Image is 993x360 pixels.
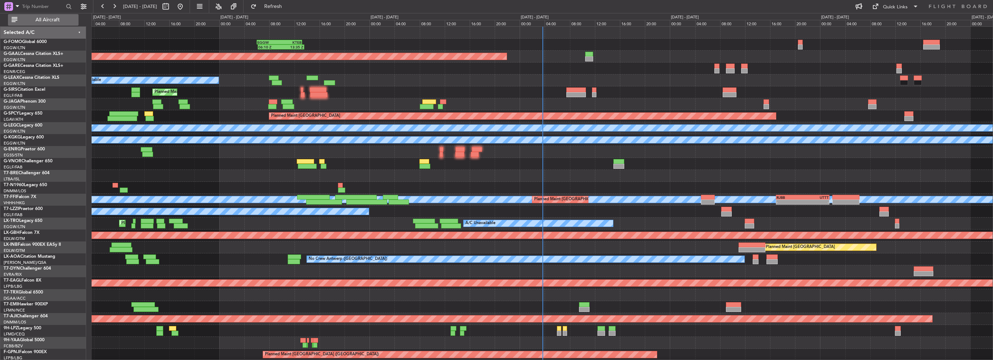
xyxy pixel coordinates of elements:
a: T7-EMIHawker 900XP [4,302,48,307]
span: T7-N1960 [4,183,24,187]
span: G-VNOR [4,159,21,163]
a: G-LEGCLegacy 600 [4,123,42,128]
a: DNMM/LOS [4,320,26,325]
a: EGGW/LTN [4,224,25,230]
a: T7-FFIFalcon 7X [4,195,36,199]
input: Trip Number [22,1,64,12]
a: EGLF/FAB [4,212,22,218]
a: EGGW/LTN [4,57,25,63]
div: 16:00 [470,20,495,26]
a: F-GPNJFalcon 900EX [4,350,47,354]
div: [DATE] - [DATE] [821,14,849,21]
div: 08:00 [570,20,595,26]
div: 12:00 [445,20,470,26]
span: T7-EAGL [4,278,21,283]
span: LX-GBH [4,231,20,235]
span: T7-LZZI [4,207,18,211]
span: T7-BRE [4,171,18,175]
a: 9H-LPZLegacy 500 [4,326,41,330]
span: G-JAGA [4,99,20,104]
div: 04:00 [545,20,570,26]
div: 12:00 [295,20,320,26]
div: - [803,200,829,204]
a: G-SIRSCitation Excel [4,87,45,92]
div: 00:00 [820,20,845,26]
a: EGGW/LTN [4,105,25,110]
span: T7-EMI [4,302,18,307]
div: 00:00 [219,20,244,26]
a: LFPB/LBG [4,284,22,289]
div: 12:00 [595,20,620,26]
span: G-LEGC [4,123,19,128]
div: Quick Links [883,4,908,11]
a: EGLF/FAB [4,93,22,98]
a: 9H-YAAGlobal 5000 [4,338,45,342]
div: KTEB [279,40,301,44]
span: LX-TRO [4,219,19,223]
div: 00:00 [670,20,695,26]
div: Planned Maint [GEOGRAPHIC_DATA] [766,242,835,253]
div: 04:00 [244,20,269,26]
div: 00:00 [369,20,394,26]
a: T7-BREChallenger 604 [4,171,50,175]
a: G-KGKGLegacy 600 [4,135,44,140]
div: 16:00 [920,20,945,26]
div: 04:00 [94,20,119,26]
div: 20:00 [495,20,520,26]
div: 06:10 Z [258,45,281,49]
div: 12:00 [144,20,169,26]
button: Quick Links [869,1,922,12]
a: EGNR/CEG [4,69,25,74]
a: T7-EAGLFalcon 8X [4,278,41,283]
span: All Aircraft [19,17,76,22]
div: 20:00 [194,20,219,26]
div: - [777,200,803,204]
div: 08:00 [119,20,144,26]
span: [DATE] - [DATE] [123,3,157,10]
div: EGGW [257,40,279,44]
div: Planned Maint [GEOGRAPHIC_DATA] [271,111,340,121]
div: 20:00 [795,20,820,26]
a: EGGW/LTN [4,81,25,86]
a: DNMM/LOS [4,188,26,194]
a: EDLW/DTM [4,236,25,241]
div: 04:00 [394,20,419,26]
div: UTTT [803,195,829,200]
span: G-FOMO [4,40,22,44]
a: G-LEAXCessna Citation XLS [4,76,59,80]
a: [PERSON_NAME]/QSA [4,260,46,265]
a: G-FOMOGlobal 6000 [4,40,47,44]
div: A/C Unavailable [465,218,495,229]
a: LX-INBFalcon 900EX EASy II [4,243,61,247]
a: G-ENRGPraetor 600 [4,147,45,151]
div: 08:00 [870,20,895,26]
span: 9H-YAA [4,338,20,342]
a: EGGW/LTN [4,45,25,51]
div: 16:00 [320,20,345,26]
a: T7-DYNChallenger 604 [4,266,51,271]
a: G-SPCYLegacy 650 [4,111,42,116]
div: Planned Maint [GEOGRAPHIC_DATA] ([GEOGRAPHIC_DATA]) [265,349,379,360]
div: Planned Maint [GEOGRAPHIC_DATA] ([GEOGRAPHIC_DATA]) [534,194,648,205]
div: 16:00 [620,20,645,26]
div: 16:00 [770,20,795,26]
a: LX-AOACitation Mustang [4,254,55,259]
div: 12:00 [895,20,920,26]
div: 20:00 [645,20,670,26]
a: T7-TRXGlobal 6500 [4,290,43,295]
div: 12:00 [745,20,770,26]
a: T7-LZZIPraetor 600 [4,207,43,211]
a: DGAA/ACC [4,296,26,301]
span: G-LEAX [4,76,19,80]
div: 08:00 [720,20,745,26]
a: G-GARECessna Citation XLS+ [4,64,63,68]
a: LFMN/NCE [4,308,25,313]
a: EGSS/STN [4,153,23,158]
span: Refresh [258,4,288,9]
div: [DATE] - [DATE] [371,14,398,21]
a: T7-AJIChallenger 604 [4,314,48,318]
div: 04:00 [695,20,720,26]
a: VHHH/HKG [4,200,25,206]
span: G-GARE [4,64,20,68]
a: EGLF/FAB [4,164,22,170]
